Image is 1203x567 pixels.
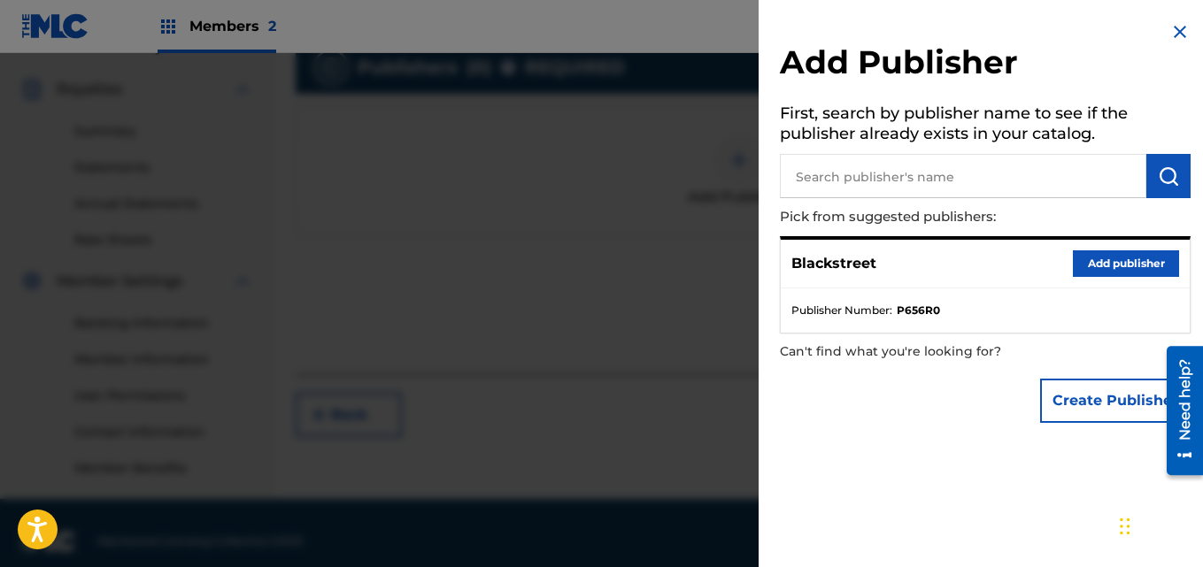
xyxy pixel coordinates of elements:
[791,253,876,274] p: Blackstreet
[189,16,276,36] span: Members
[791,303,892,318] span: Publisher Number :
[780,154,1146,198] input: Search publisher's name
[1120,500,1130,553] div: Drag
[780,333,1090,370] p: Can't find what you're looking for?
[268,18,276,34] span: 2
[897,303,940,318] strong: P656R0
[21,13,89,39] img: MLC Logo
[1114,482,1203,567] iframe: Chat Widget
[780,42,1191,88] h2: Add Publisher
[1040,379,1191,423] button: Create Publisher
[1158,165,1179,187] img: Search Works
[780,98,1191,154] h5: First, search by publisher name to see if the publisher already exists in your catalog.
[1073,250,1179,277] button: Add publisher
[1153,339,1203,481] iframe: Resource Center
[780,198,1090,236] p: Pick from suggested publishers:
[158,16,179,37] img: Top Rightsholders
